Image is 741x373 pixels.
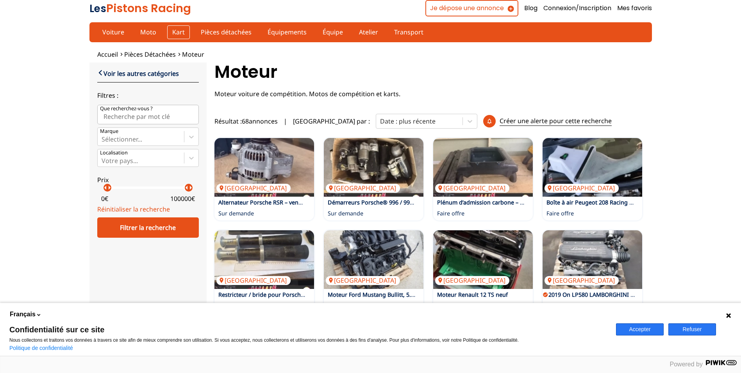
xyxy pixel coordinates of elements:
[216,184,291,192] p: [GEOGRAPHIC_DATA]
[437,199,626,206] a: Plénum d’admission carbone – Porsche 997 GT3 RSR / possible 996 RSR
[433,138,533,197] img: Plénum d’admission carbone – Porsche 997 GT3 RSR / possible 996 RSR
[97,105,199,124] input: Que recherchez-vous ?
[9,337,607,343] p: Nous collectons et traitons vos données à travers ce site afin de mieux comprendre son utilisatio...
[102,136,103,143] input: MarqueSélectionner...
[389,25,429,39] a: Transport
[354,25,383,39] a: Atelier
[328,291,443,298] a: Moteur Ford Mustang Bullitt, 5.0l V8, 460 cv
[182,183,191,192] p: arrow_left
[218,210,254,217] p: Sur demande
[437,210,464,217] p: Faire offre
[433,230,533,289] img: Moteur Renault 12 TS neuf
[433,230,533,289] a: Moteur Renault 12 TS neuf[GEOGRAPHIC_DATA]
[186,183,195,192] p: arrow_right
[437,291,508,298] a: Moteur Renault 12 TS neuf
[293,117,370,126] p: [GEOGRAPHIC_DATA] par :
[124,50,176,59] a: Pièces détachées
[101,194,108,203] p: 0 €
[170,194,195,203] p: 100000 €
[545,184,619,192] p: [GEOGRAPHIC_DATA]
[324,138,423,197] a: Démarreurs Porsche® 996 / 997 – Cup & RSR[GEOGRAPHIC_DATA]
[9,345,73,351] a: Politique de confidentialité
[97,205,170,213] a: Réinitialiser la recherche
[543,138,642,197] a: Boîte à air Peugeot 208 Racing Cup[GEOGRAPHIC_DATA]
[328,302,355,310] p: Faire offre
[326,276,400,285] p: [GEOGRAPHIC_DATA]
[100,149,128,156] p: Localisation
[524,4,537,13] a: Blog
[97,50,118,59] a: Accueil
[101,183,110,192] p: arrow_left
[196,25,257,39] a: Pièces détachées
[435,276,509,285] p: [GEOGRAPHIC_DATA]
[543,230,642,289] img: 2019 On LP580 LAMBORGHINI HURACAN COMPLETE ENGINE 5.2 PETROL V10 90 11K
[214,89,652,99] div: Moteur voiture de compétition. Motos de compétition et karts.
[284,117,287,126] span: |
[324,138,423,197] img: Démarreurs Porsche® 996 / 997 – Cup & RSR
[326,184,400,192] p: [GEOGRAPHIC_DATA]
[218,291,327,298] a: Restricteur / bride pour Porsche 996 RSR
[214,230,314,289] img: Restricteur / bride pour Porsche 996 RSR
[100,105,153,112] p: Que recherchez-vous ?
[500,117,612,126] p: Créer une alerte pour cette recherche
[318,25,348,39] a: Équipe
[97,68,179,78] a: Voir les autres catégories
[670,361,703,368] span: Powered by
[100,128,118,135] p: Marque
[216,276,291,285] p: [GEOGRAPHIC_DATA]
[89,0,191,16] a: LesPistons Racing
[262,25,312,39] a: Équipements
[546,210,574,217] p: Faire offre
[668,323,716,335] button: Refuser
[437,302,464,310] p: Faire offre
[9,326,607,334] span: Confidentialité sur ce site
[616,323,664,335] button: Accepter
[324,230,423,289] a: Moteur Ford Mustang Bullitt, 5.0l V8, 460 cv[GEOGRAPHIC_DATA]
[102,157,103,164] input: Votre pays...
[543,230,642,289] a: 2019 On LP580 LAMBORGHINI HURACAN COMPLETE ENGINE 5.2 PETROL V10 90 11K[GEOGRAPHIC_DATA]
[328,210,363,217] p: Sur demande
[214,117,278,126] span: Résultat : 68 annonces
[218,302,246,310] p: Faire offre
[546,302,566,310] p: 14 600€
[543,4,611,13] a: Connexion/Inscription
[546,199,640,206] a: Boîte à air Peugeot 208 Racing Cup
[182,50,204,59] a: Moteur
[545,276,619,285] p: [GEOGRAPHIC_DATA]
[135,25,161,39] a: Moto
[97,217,199,238] div: Filtrer la recherche
[89,2,106,16] span: Les
[617,4,652,13] a: Mes favoris
[97,176,199,184] p: Prix
[435,184,509,192] p: [GEOGRAPHIC_DATA]
[97,25,129,39] a: Voiture
[214,63,652,81] h1: Moteur
[328,199,447,206] a: Démarreurs Porsche® 996 / 997 – Cup & RSR
[105,183,114,192] p: arrow_right
[543,138,642,197] img: Boîte à air Peugeot 208 Racing Cup
[167,25,190,39] a: Kart
[218,199,354,206] a: Alternateur Porsche RSR – vendu en l’état, à réviser
[97,91,199,100] p: Filtres :
[214,138,314,197] a: Alternateur Porsche RSR – vendu en l’état, à réviser[GEOGRAPHIC_DATA]
[324,230,423,289] img: Moteur Ford Mustang Bullitt, 5.0l V8, 460 cv
[214,138,314,197] img: Alternateur Porsche RSR – vendu en l’état, à réviser
[214,230,314,289] a: Restricteur / bride pour Porsche 996 RSR[GEOGRAPHIC_DATA]
[433,138,533,197] a: Plénum d’admission carbone – Porsche 997 GT3 RSR / possible 996 RSR[GEOGRAPHIC_DATA]
[10,310,36,319] span: Français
